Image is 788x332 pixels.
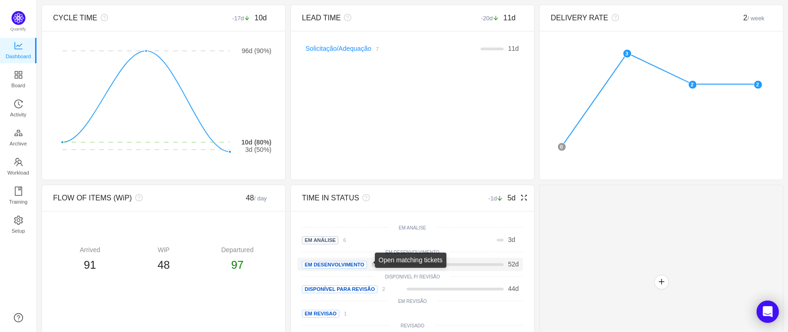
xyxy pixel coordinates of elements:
[232,15,254,22] small: -17d
[371,45,379,52] a: 7
[367,260,374,268] a: 5
[385,250,439,255] small: EM DESENVOLVIMENTO
[14,187,23,205] a: Training
[488,195,507,202] small: -1d
[14,71,23,89] a: Board
[302,14,341,22] span: LEAD TIME
[53,245,127,255] div: Arrived
[11,27,26,31] span: Quantify
[53,193,219,204] div: FLOW OF ITEMS (WiP)
[507,194,516,202] span: 5d
[14,41,23,50] i: icon: line-chart
[375,253,446,268] div: Open matching tickets
[14,216,23,235] a: Setup
[219,193,274,204] div: 48
[12,76,25,95] span: Board
[10,134,27,153] span: Archive
[14,157,23,167] i: icon: team
[359,194,370,201] i: icon: question-circle
[14,129,23,147] a: Archive
[302,261,367,269] span: Em desenvolvimento
[53,14,97,22] span: CYCLE TIME
[302,193,468,204] div: TIME IN STATUS
[339,309,347,317] a: 1
[341,14,351,21] i: icon: question-circle
[9,193,27,211] span: Training
[376,46,379,52] small: 7
[508,45,519,52] span: d
[132,194,143,201] i: icon: question-circle
[382,286,385,292] small: 2
[254,195,267,202] small: / day
[508,285,516,292] span: 44
[398,299,427,304] small: EM REVISÃO
[508,260,516,268] span: 52
[6,47,31,66] span: Dashboard
[157,259,170,271] span: 48
[508,260,519,268] span: d
[399,225,426,230] small: EM ANÁLISE
[743,14,764,22] span: 2
[14,216,23,225] i: icon: setting
[14,99,23,109] i: icon: history
[302,236,338,244] span: Em análise
[7,163,29,182] span: Workload
[508,236,516,243] span: d
[757,301,779,323] div: Open Intercom Messenger
[481,15,503,22] small: -20d
[343,237,346,243] small: 6
[231,259,244,271] span: 97
[497,195,503,201] i: icon: arrow-down
[254,14,267,22] span: 10d
[338,236,346,243] a: 6
[302,285,378,293] span: Disponível para revisão
[12,11,25,25] img: Quantify
[200,245,274,255] div: Departured
[508,285,519,292] span: d
[97,14,108,21] i: icon: question-circle
[302,310,339,318] span: EM REVISAO
[14,128,23,138] i: icon: gold
[84,259,96,271] span: 91
[344,311,347,316] small: 1
[608,14,619,21] i: icon: question-circle
[493,15,499,21] i: icon: arrow-down
[306,45,371,52] a: Solicitação/Adequação
[10,105,26,124] span: Activity
[127,245,201,255] div: WiP
[401,323,425,328] small: REVISADO
[14,187,23,196] i: icon: book
[516,194,528,201] i: icon: fullscreen
[14,42,23,60] a: Dashboard
[14,70,23,79] i: icon: appstore
[14,100,23,118] a: Activity
[244,15,250,21] i: icon: arrow-down
[14,158,23,176] a: Workload
[12,222,25,240] span: Setup
[551,12,716,24] div: DELIVERY RATE
[654,275,669,290] button: icon: plus
[747,15,764,22] small: / week
[508,45,516,52] span: 11
[503,14,516,22] span: 11d
[14,313,23,322] a: icon: question-circle
[385,274,440,279] small: DISPONIVEL P/ REVISÃO
[378,285,385,292] a: 2
[508,236,512,243] span: 3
